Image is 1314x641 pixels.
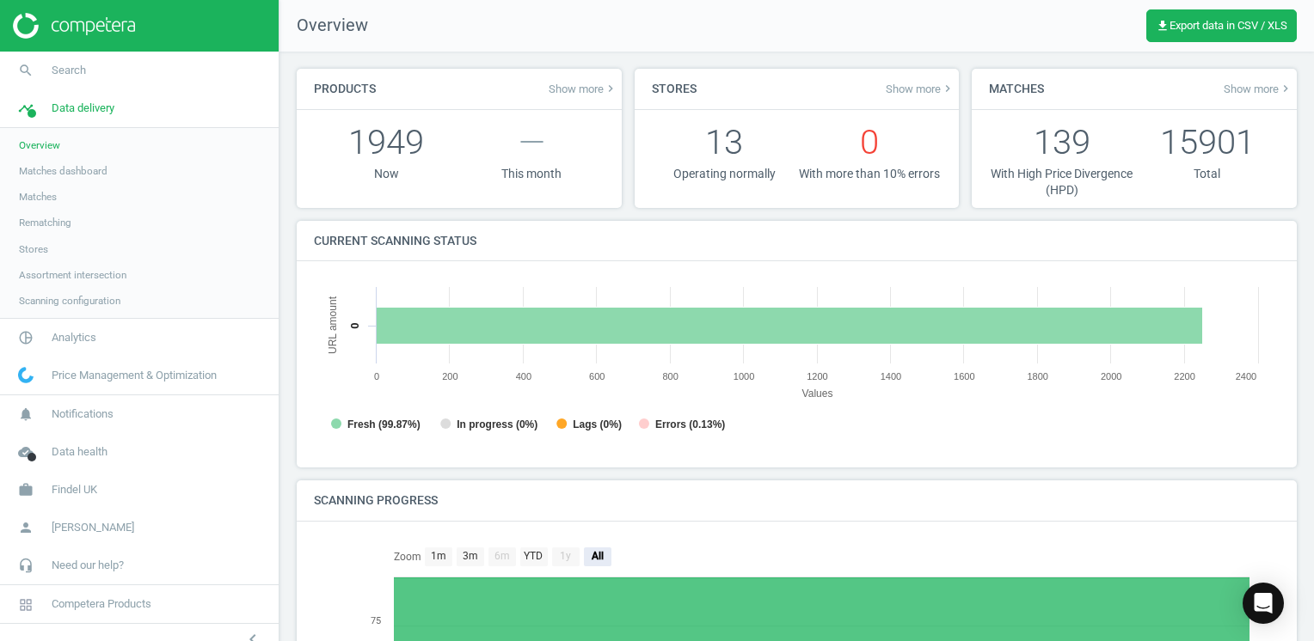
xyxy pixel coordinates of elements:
p: 13 [652,119,797,166]
span: Data delivery [52,101,114,116]
text: 800 [662,371,678,382]
i: notifications [9,398,42,430]
text: 1m [431,550,446,562]
i: timeline [9,92,42,125]
span: Search [52,63,86,78]
p: This month [459,166,605,182]
i: cloud_done [9,436,42,468]
text: 1800 [1028,371,1048,382]
text: 6m [494,550,510,562]
text: 1y [560,550,571,562]
i: work [9,473,42,506]
text: 2000 [1101,371,1121,382]
a: Show morekeyboard_arrow_right [549,82,617,95]
span: — [519,122,545,162]
span: Matches dashboard [19,164,107,178]
i: pie_chart_outlined [9,321,42,354]
i: keyboard_arrow_right [1279,82,1293,95]
span: Overview [279,14,368,38]
img: wGWNvw8QSZomAAAAABJRU5ErkJggg== [18,367,34,383]
i: keyboard_arrow_right [604,82,617,95]
text: Zoom [394,551,421,563]
h4: Current scanning status [297,221,494,261]
tspan: Lags (0%) [573,418,622,430]
text: 1000 [734,371,754,382]
span: Show more [1224,82,1293,95]
i: get_app [1156,19,1170,33]
button: get_appExport data in CSV / XLS [1146,9,1297,42]
i: headset_mic [9,549,42,582]
p: 15901 [1134,119,1280,166]
span: Export data in CSV / XLS [1156,19,1287,33]
span: Overview [19,138,60,152]
text: 75 [371,615,381,626]
p: 139 [989,119,1134,166]
tspan: URL amount [327,296,339,355]
span: Scanning configuration [19,294,120,308]
p: Total [1134,166,1280,182]
span: Need our help? [52,558,124,573]
tspan: Fresh (99.87%) [347,418,421,430]
h4: Stores [635,69,714,109]
text: 1200 [807,371,827,382]
span: Rematching [19,216,71,229]
span: [PERSON_NAME] [52,520,134,535]
text: 400 [516,371,531,382]
p: Now [314,166,459,182]
text: YTD [524,550,543,562]
p: 1949 [314,119,459,166]
h4: Matches [972,69,1061,109]
h4: Products [297,69,393,109]
text: 2400 [1236,371,1256,382]
text: 1600 [954,371,974,382]
text: All [591,550,604,562]
div: Open Intercom Messenger [1243,583,1284,624]
text: 0 [348,323,361,329]
h4: Scanning progress [297,480,455,521]
tspan: In progress (0%) [457,418,537,430]
a: Show morekeyboard_arrow_right [886,82,955,95]
p: With more than 10% errors [796,166,942,182]
span: Assortment intersection [19,268,126,282]
span: Findel UK [52,482,97,498]
span: Competera Products [52,596,151,612]
span: Show more [886,82,955,95]
p: 0 [796,119,942,166]
img: ajHJNr6hYgQAAAAASUVORK5CYII= [13,13,135,39]
span: Matches [19,190,57,204]
a: Show morekeyboard_arrow_right [1224,82,1293,95]
p: With High Price Divergence (HPD) [989,166,1134,199]
text: 3m [463,550,478,562]
span: Stores [19,242,48,256]
i: search [9,54,42,87]
span: Notifications [52,406,114,422]
text: 2200 [1174,371,1194,382]
text: 0 [374,371,379,382]
tspan: Errors (0.13%) [655,418,725,430]
text: 600 [589,371,605,382]
span: Show more [549,82,617,95]
text: 1400 [881,371,901,382]
span: Data health [52,444,107,460]
text: 200 [442,371,457,382]
p: Operating normally [652,166,797,182]
tspan: Values [802,388,833,400]
span: Price Management & Optimization [52,368,217,383]
span: Analytics [52,330,96,345]
i: person [9,511,42,544]
i: keyboard_arrow_right [941,82,955,95]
